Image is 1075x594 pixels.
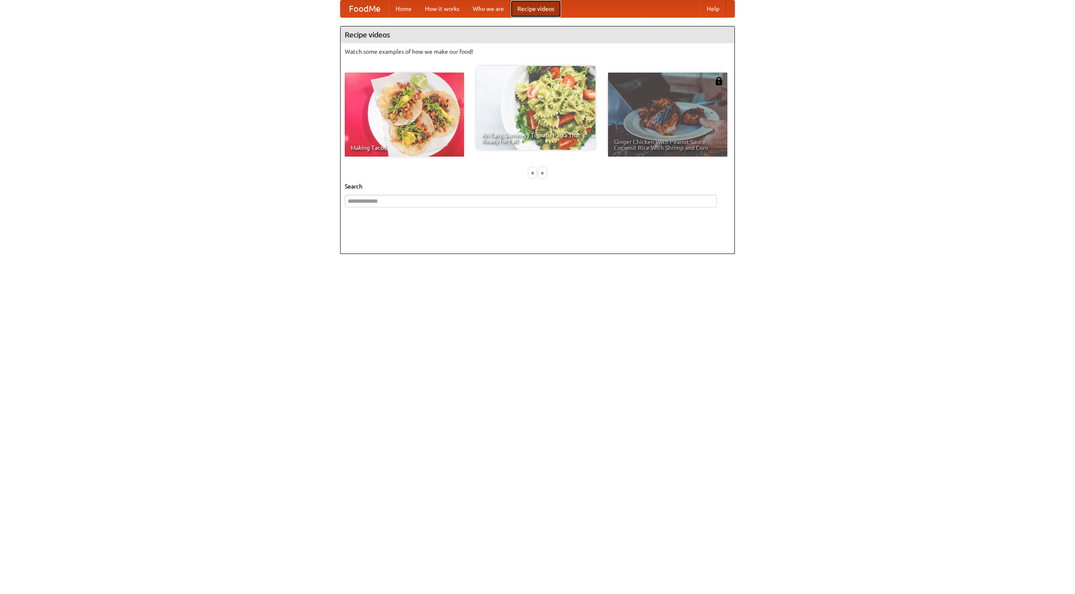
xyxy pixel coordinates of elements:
a: Help [700,0,726,17]
div: » [539,167,546,178]
div: « [529,167,536,178]
span: An Easy, Summery Tomato Pasta That's Ready for Fall [482,132,590,144]
img: 483408.png [715,77,723,85]
a: How it works [418,0,466,17]
span: Making Tacos [351,145,458,151]
a: FoodMe [341,0,389,17]
a: Making Tacos [345,73,464,157]
h4: Recipe videos [341,26,734,43]
a: Recipe videos [511,0,561,17]
p: Watch some examples of how we make our food! [345,47,730,56]
a: Home [389,0,418,17]
h5: Search [345,182,730,191]
a: An Easy, Summery Tomato Pasta That's Ready for Fall [476,66,595,150]
a: Who we are [466,0,511,17]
